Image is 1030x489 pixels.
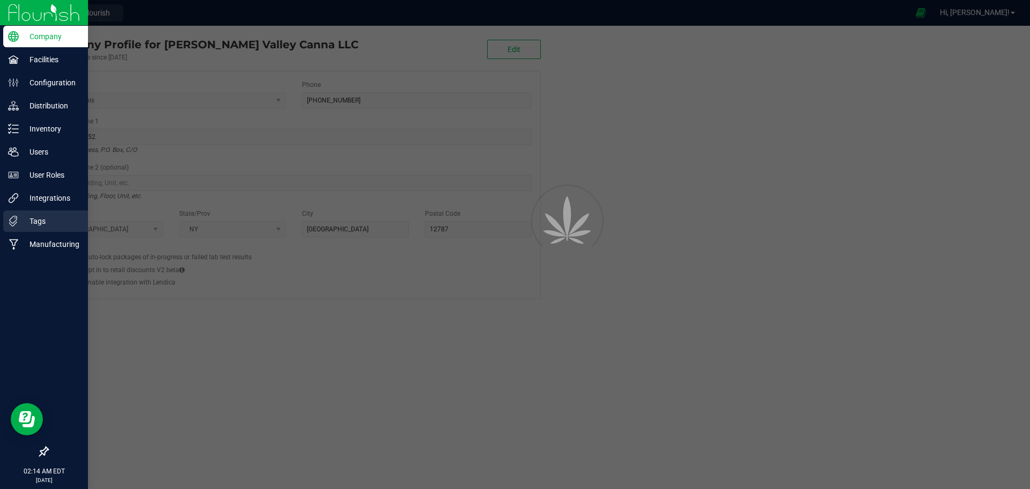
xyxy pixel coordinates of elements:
[8,216,19,227] inline-svg: Tags
[19,76,83,89] p: Configuration
[5,476,83,484] p: [DATE]
[5,466,83,476] p: 02:14 AM EDT
[19,145,83,158] p: Users
[19,192,83,205] p: Integrations
[8,77,19,88] inline-svg: Configuration
[8,193,19,203] inline-svg: Integrations
[19,238,83,251] p: Manufacturing
[8,123,19,134] inline-svg: Inventory
[19,99,83,112] p: Distribution
[8,170,19,180] inline-svg: User Roles
[19,215,83,228] p: Tags
[8,239,19,250] inline-svg: Manufacturing
[19,169,83,181] p: User Roles
[11,403,43,435] iframe: Resource center
[8,31,19,42] inline-svg: Company
[19,53,83,66] p: Facilities
[8,147,19,157] inline-svg: Users
[8,100,19,111] inline-svg: Distribution
[19,122,83,135] p: Inventory
[19,30,83,43] p: Company
[8,54,19,65] inline-svg: Facilities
